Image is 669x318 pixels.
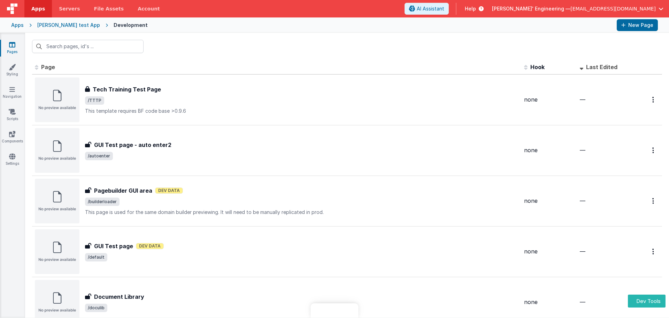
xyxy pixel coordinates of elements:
[31,5,45,12] span: Apps
[648,143,659,157] button: Options
[11,22,24,29] div: Apps
[93,85,161,94] h3: Tech Training Test Page
[492,5,663,12] button: [PERSON_NAME]' Engineering — [EMAIL_ADDRESS][DOMAIN_NAME]
[85,108,518,114] p: This template requires BF code base >0.9.6
[648,244,659,259] button: Options
[648,194,659,208] button: Options
[530,64,545,71] span: Hook
[94,141,171,149] h3: GUI Test page - auto enter2
[94,5,124,12] span: File Assets
[155,187,183,194] span: Dev Data
[524,298,574,306] div: none
[85,198,120,206] span: /builderloader
[524,197,574,205] div: none
[417,5,444,12] span: AI Assistant
[85,209,518,216] p: This page is used for the same domain builder previewing. It will need to be manually replicated ...
[32,40,144,53] input: Search pages, id's ...
[85,96,104,105] span: /TTTP
[94,242,133,250] h3: GUI Test page
[311,303,359,318] iframe: Marker.io feedback button
[465,5,476,12] span: Help
[580,96,585,103] span: —
[617,19,658,31] button: New Page
[570,5,656,12] span: [EMAIL_ADDRESS][DOMAIN_NAME]
[85,152,113,160] span: /autoenter
[85,304,107,312] span: /doculib
[405,3,449,15] button: AI Assistant
[524,247,574,256] div: none
[648,93,659,107] button: Options
[492,5,570,12] span: [PERSON_NAME]' Engineering —
[85,253,107,261] span: /default
[59,5,80,12] span: Servers
[94,293,144,301] h3: Document Library
[37,22,100,29] div: [PERSON_NAME] test App
[628,295,666,308] button: Dev Tools
[524,96,574,104] div: none
[136,243,164,249] span: Dev Data
[580,147,585,154] span: —
[580,248,585,255] span: —
[41,64,55,71] span: Page
[94,186,152,195] h3: Pagebuilder GUI area
[114,22,148,29] div: Development
[586,64,617,71] span: Last Edited
[580,298,585,305] span: —
[580,197,585,204] span: —
[524,146,574,154] div: none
